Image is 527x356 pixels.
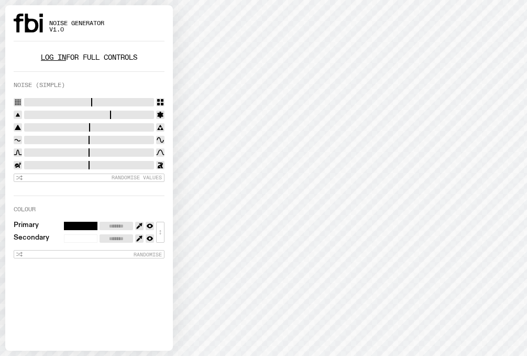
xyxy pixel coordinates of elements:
a: Log in [41,52,66,62]
label: Primary [14,222,39,230]
label: Secondary [14,234,49,243]
label: Noise (Simple) [14,82,65,88]
span: Randomise [134,252,162,257]
label: Colour [14,207,36,212]
button: Randomise [14,250,164,258]
span: Randomise Values [112,175,162,180]
span: Noise Generator [49,20,104,26]
span: v1.0 [49,27,104,33]
button: Randomise Values [14,174,164,182]
button: ↕ [156,222,164,243]
p: for full controls [14,54,164,61]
